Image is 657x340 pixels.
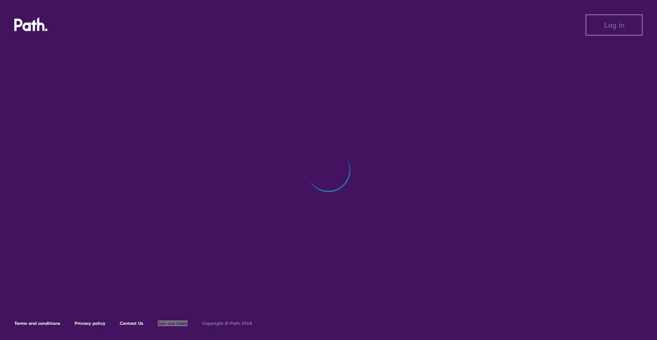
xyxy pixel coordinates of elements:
[158,320,188,326] a: Join our team
[202,321,252,326] h6: Copyright © Path 2018
[604,21,624,29] span: Log in
[14,320,60,326] a: Terms and conditions
[585,14,643,36] button: Log in
[75,320,105,326] a: Privacy policy
[120,320,143,326] a: Contact Us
